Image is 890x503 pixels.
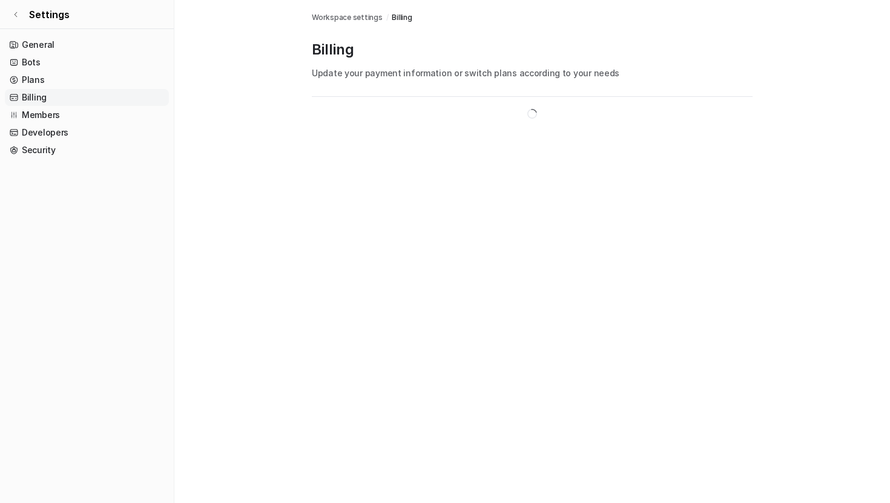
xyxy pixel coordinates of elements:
[392,12,412,23] a: Billing
[5,142,169,159] a: Security
[29,7,70,22] span: Settings
[312,40,753,59] p: Billing
[5,124,169,141] a: Developers
[5,71,169,88] a: Plans
[5,36,169,53] a: General
[312,67,753,79] p: Update your payment information or switch plans according to your needs
[5,89,169,106] a: Billing
[386,12,389,23] span: /
[312,12,383,23] a: Workspace settings
[5,107,169,123] a: Members
[5,54,169,71] a: Bots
